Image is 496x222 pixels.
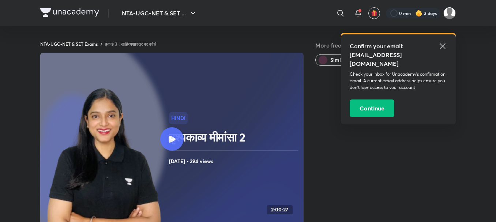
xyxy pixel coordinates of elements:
a: इकाई 3 : साहित्यशास्त्र पर कोर्स [105,41,156,47]
button: Similar classes [315,54,372,66]
span: Similar classes [330,56,366,64]
h5: Confirm your email: [350,42,447,50]
a: Company Logo [40,8,99,19]
button: Continue [350,99,394,117]
h2: दृश्यकाव्य मीमांसा 2 [169,130,301,144]
img: Diksha Mishra [443,7,456,19]
h4: [DATE] • 294 views [169,157,301,166]
button: avatar [368,7,380,19]
a: NTA-UGC-NET & SET Exams [40,41,98,47]
h4: 2:00:27 [271,207,288,213]
h5: More free classes [315,41,456,50]
p: Check your inbox for Unacademy’s confirmation email. A current email address helps ensure you don... [350,71,447,91]
img: Company Logo [40,8,99,17]
img: streak [415,10,422,17]
button: NTA-UGC-NET & SET ... [117,6,202,20]
img: avatar [371,10,377,16]
h5: [EMAIL_ADDRESS][DOMAIN_NAME] [350,50,447,68]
